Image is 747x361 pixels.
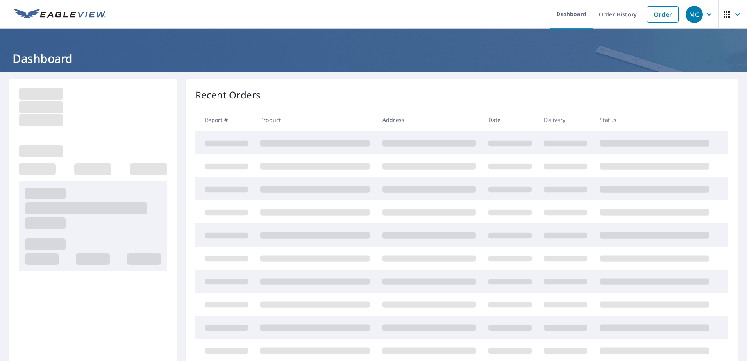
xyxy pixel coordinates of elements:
th: Report # [195,108,254,131]
th: Product [254,108,376,131]
a: Order [647,6,679,23]
th: Date [482,108,538,131]
th: Delivery [538,108,593,131]
img: EV Logo [14,9,106,20]
h1: Dashboard [9,50,738,66]
th: Address [376,108,482,131]
p: Recent Orders [195,88,261,102]
th: Status [593,108,716,131]
div: MC [686,6,703,23]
